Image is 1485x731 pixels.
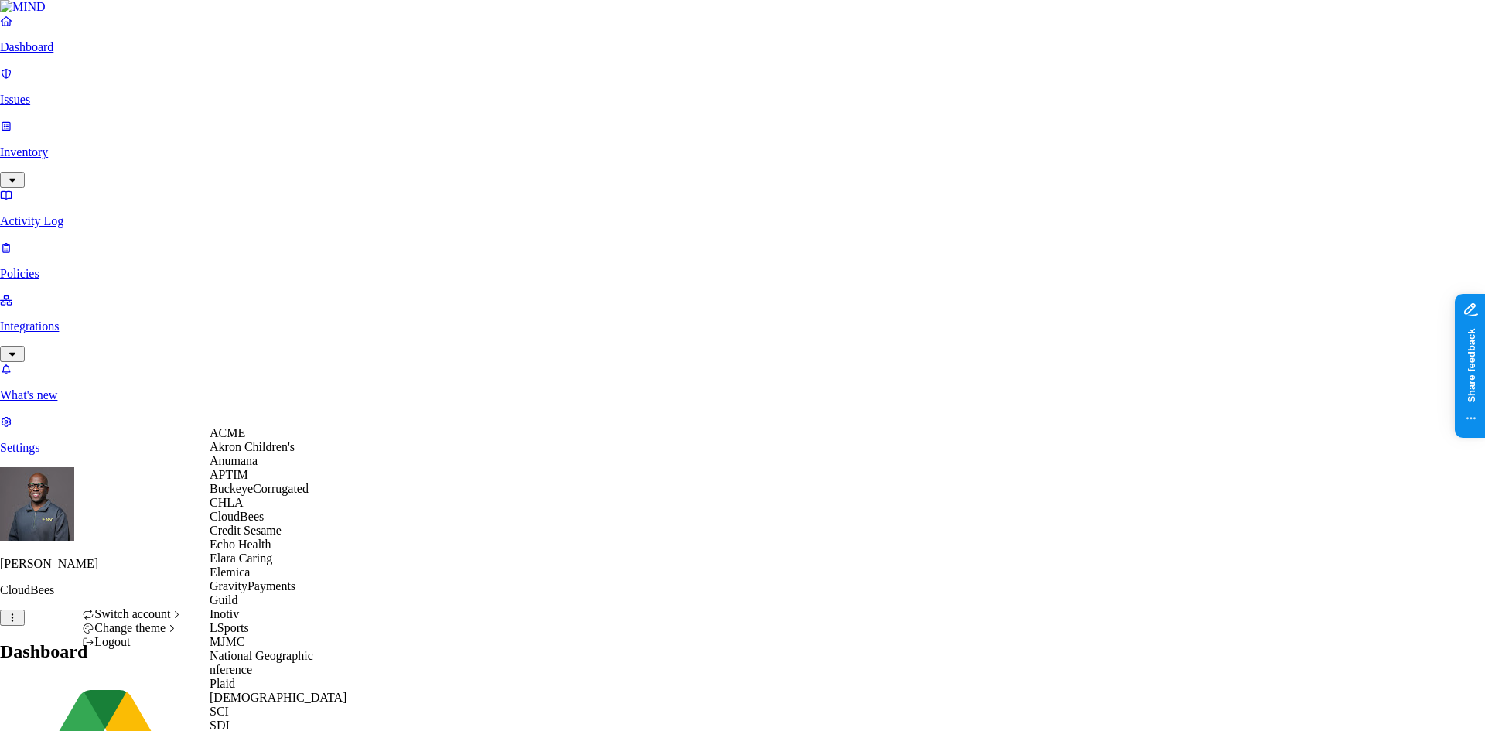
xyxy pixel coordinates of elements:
[210,524,282,537] span: Credit Sesame
[210,579,295,593] span: GravityPayments
[210,677,235,690] span: Plaid
[210,482,309,495] span: BuckeyeCorrugated
[94,607,170,620] span: Switch account
[210,663,252,676] span: nference
[210,593,237,606] span: Guild
[210,565,250,579] span: Elemica
[94,621,166,634] span: Change theme
[210,454,258,467] span: Anumana
[210,468,248,481] span: APTIM
[210,440,295,453] span: Akron Children's
[210,510,264,523] span: CloudBees
[210,496,244,509] span: CHLA
[210,635,244,648] span: MJMC
[210,426,245,439] span: ACME
[210,621,249,634] span: LSports
[210,691,346,704] span: [DEMOGRAPHIC_DATA]
[210,649,313,662] span: National Geographic
[210,552,272,565] span: Elara Caring
[210,705,229,718] span: SCI
[210,607,239,620] span: Inotiv
[82,635,183,649] div: Logout
[210,538,271,551] span: Echo Health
